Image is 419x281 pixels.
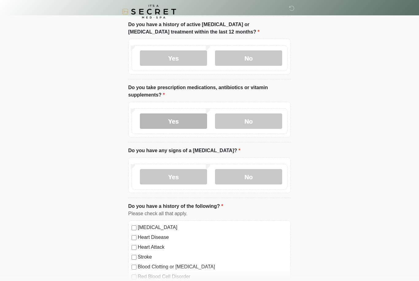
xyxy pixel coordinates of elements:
label: No [215,113,282,129]
img: It's A Secret Med Spa Logo [122,5,176,18]
label: Stroke [138,253,287,261]
label: [MEDICAL_DATA] [138,224,287,231]
input: [MEDICAL_DATA] [132,225,136,230]
input: Heart Disease [132,235,136,240]
input: Blood Clotting or [MEDICAL_DATA] [132,265,136,270]
input: Red Blood Cell Disorder [132,275,136,279]
label: Yes [140,50,207,66]
input: Heart Attack [132,245,136,250]
label: No [215,50,282,66]
label: Heart Disease [138,234,287,241]
label: Heart Attack [138,243,287,251]
label: No [215,169,282,184]
label: Do you have a history of the following? [128,203,223,210]
label: Blood Clotting or [MEDICAL_DATA] [138,263,287,271]
label: Do you take prescription medications, antibiotics or vitamin supplements? [128,84,291,99]
label: Red Blood Cell Disorder [138,273,287,280]
input: Stroke [132,255,136,260]
label: Do you have a history of active [MEDICAL_DATA] or [MEDICAL_DATA] treatment within the last 12 mon... [128,21,291,36]
div: Please check all that apply. [128,210,291,217]
label: Yes [140,169,207,184]
label: Do you have any signs of a [MEDICAL_DATA]? [128,147,240,154]
label: Yes [140,113,207,129]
